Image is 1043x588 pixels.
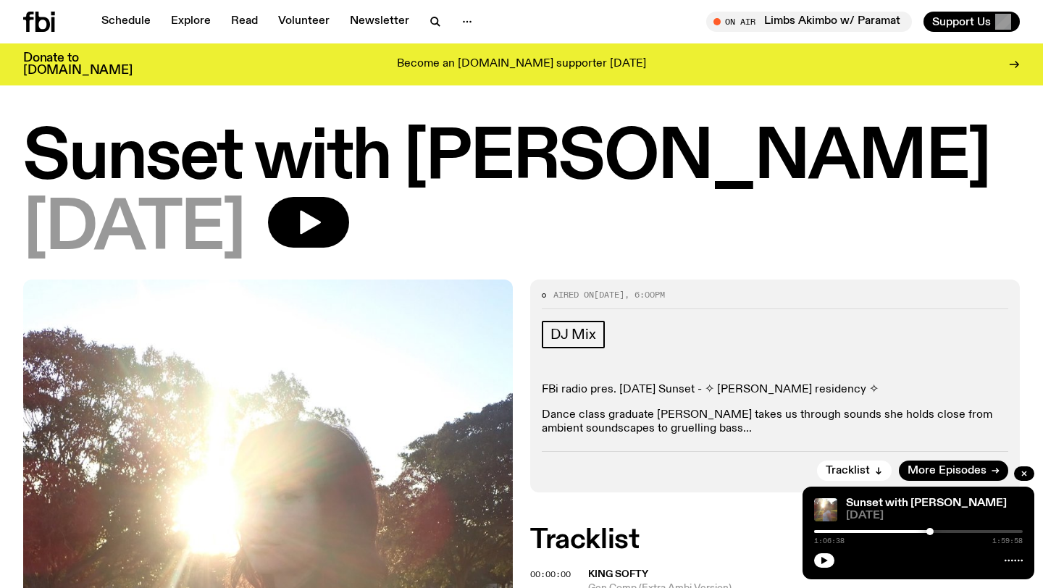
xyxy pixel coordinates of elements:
[542,383,1008,397] p: FBi radio pres. [DATE] Sunset - ✧ [PERSON_NAME] residency ✧
[23,52,133,77] h3: Donate to [DOMAIN_NAME]
[93,12,159,32] a: Schedule
[23,197,245,262] span: [DATE]
[846,497,1007,509] a: Sunset with [PERSON_NAME]
[530,527,1020,553] h2: Tracklist
[550,327,596,343] span: DJ Mix
[588,569,648,579] span: King Softy
[594,289,624,301] span: [DATE]
[23,126,1020,191] h1: Sunset with [PERSON_NAME]
[269,12,338,32] a: Volunteer
[222,12,267,32] a: Read
[553,289,594,301] span: Aired on
[992,537,1023,545] span: 1:59:58
[530,571,571,579] button: 00:00:00
[397,58,646,71] p: Become an [DOMAIN_NAME] supporter [DATE]
[826,466,870,476] span: Tracklist
[932,15,991,28] span: Support Us
[908,466,987,476] span: More Episodes
[923,12,1020,32] button: Support Us
[162,12,219,32] a: Explore
[846,511,1023,521] span: [DATE]
[899,461,1008,481] a: More Episodes
[542,408,1008,436] p: Dance class graduate [PERSON_NAME] takes us through sounds she holds close from ambient soundscap...
[814,537,845,545] span: 1:06:38
[706,12,912,32] button: On AirLimbs Akimbo w/ Paramat
[530,568,571,580] span: 00:00:00
[624,289,665,301] span: , 6:00pm
[341,12,418,32] a: Newsletter
[817,461,892,481] button: Tracklist
[542,321,605,348] a: DJ Mix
